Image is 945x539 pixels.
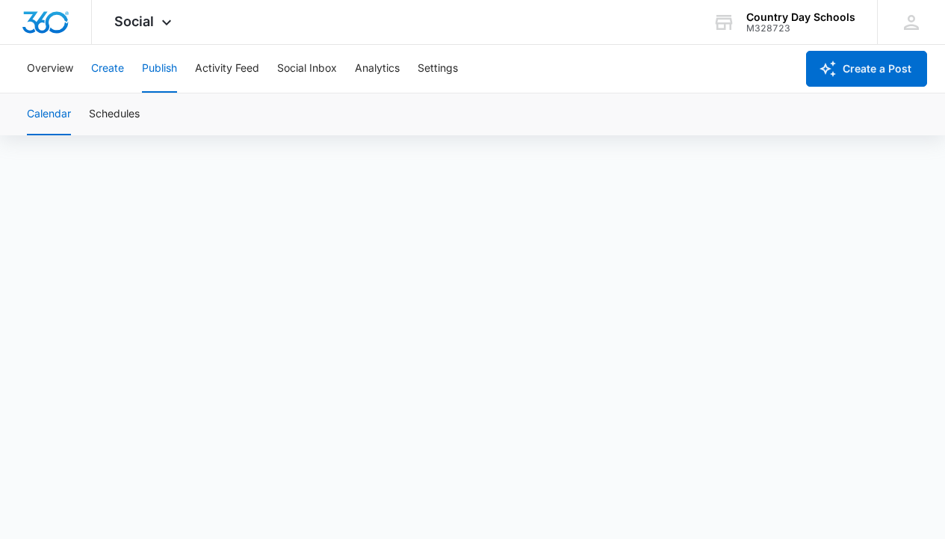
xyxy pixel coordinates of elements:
button: Social Inbox [277,45,337,93]
button: Publish [142,45,177,93]
div: account name [746,11,855,23]
button: Activity Feed [195,45,259,93]
button: Create a Post [806,51,927,87]
button: Analytics [355,45,400,93]
button: Settings [418,45,458,93]
button: Overview [27,45,73,93]
button: Calendar [27,93,71,135]
span: Social [114,13,154,29]
button: Create [91,45,124,93]
div: account id [746,23,855,34]
button: Schedules [89,93,140,135]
